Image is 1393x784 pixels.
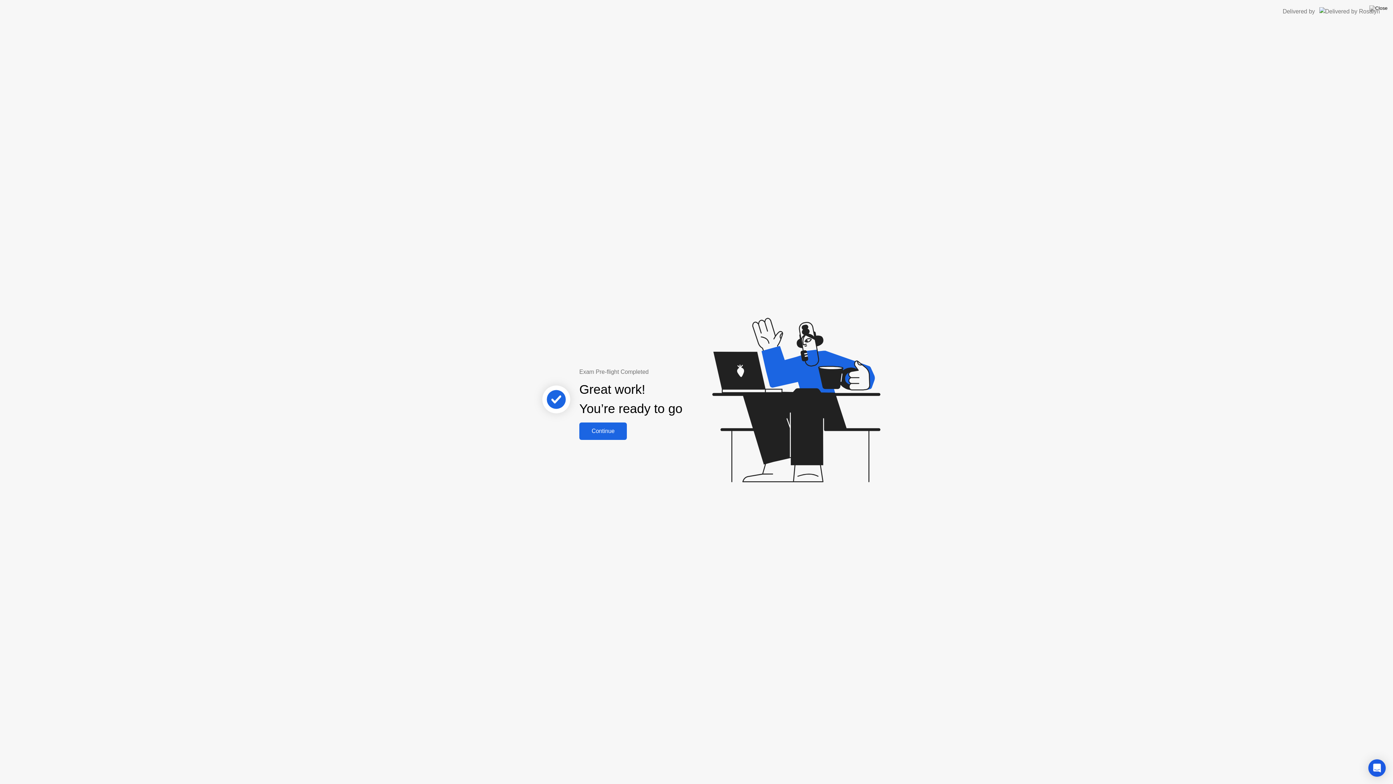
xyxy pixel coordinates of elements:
div: Exam Pre-flight Completed [579,368,729,376]
button: Continue [579,422,627,440]
div: Great work! You’re ready to go [579,380,682,418]
div: Delivered by [1283,7,1315,16]
img: Close [1369,5,1388,11]
img: Delivered by Rosalyn [1319,7,1380,16]
div: Continue [582,428,625,434]
div: Open Intercom Messenger [1368,759,1386,777]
